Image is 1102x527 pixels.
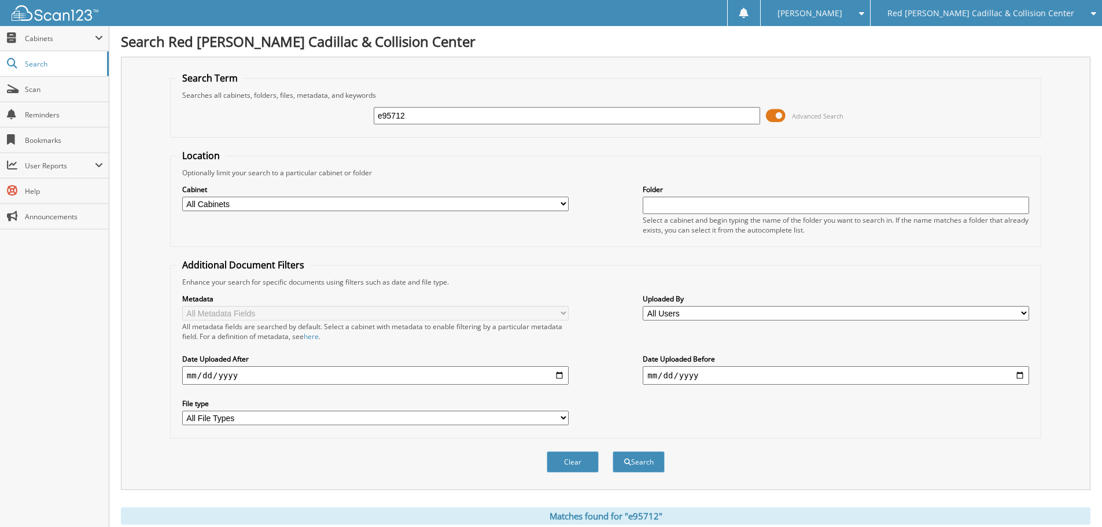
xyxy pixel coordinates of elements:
[25,135,103,145] span: Bookmarks
[176,90,1035,100] div: Searches all cabinets, folders, files, metadata, and keywords
[25,34,95,43] span: Cabinets
[182,366,569,385] input: start
[176,72,244,84] legend: Search Term
[182,185,569,194] label: Cabinet
[25,212,103,222] span: Announcements
[547,451,599,473] button: Clear
[887,10,1074,17] span: Red [PERSON_NAME] Cadillac & Collision Center
[643,215,1029,235] div: Select a cabinet and begin typing the name of the folder you want to search in. If the name match...
[25,110,103,120] span: Reminders
[121,507,1090,525] div: Matches found for "e95712"
[176,277,1035,287] div: Enhance your search for specific documents using filters such as date and file type.
[1044,471,1102,527] iframe: Chat Widget
[182,399,569,408] label: File type
[643,354,1029,364] label: Date Uploaded Before
[176,149,226,162] legend: Location
[613,451,665,473] button: Search
[12,5,98,21] img: scan123-logo-white.svg
[777,10,842,17] span: [PERSON_NAME]
[304,331,319,341] a: here
[792,112,843,120] span: Advanced Search
[182,294,569,304] label: Metadata
[25,186,103,196] span: Help
[643,366,1029,385] input: end
[182,322,569,341] div: All metadata fields are searched by default. Select a cabinet with metadata to enable filtering b...
[643,294,1029,304] label: Uploaded By
[176,168,1035,178] div: Optionally limit your search to a particular cabinet or folder
[25,161,95,171] span: User Reports
[182,354,569,364] label: Date Uploaded After
[121,32,1090,51] h1: Search Red [PERSON_NAME] Cadillac & Collision Center
[643,185,1029,194] label: Folder
[25,59,101,69] span: Search
[25,84,103,94] span: Scan
[176,259,310,271] legend: Additional Document Filters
